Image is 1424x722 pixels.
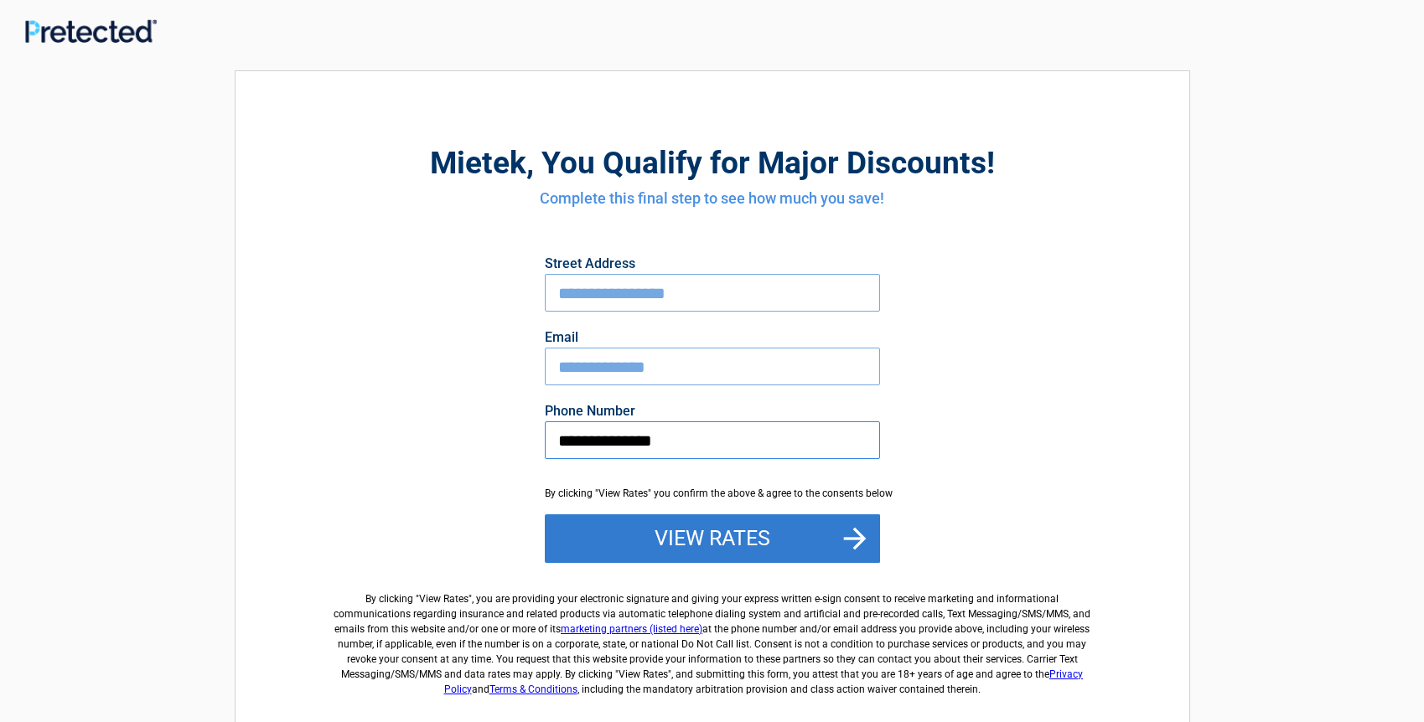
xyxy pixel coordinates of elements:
[328,188,1097,209] h4: Complete this final step to see how much you save!
[545,514,880,563] button: View Rates
[561,623,702,635] a: marketing partners (listed here)
[545,486,880,501] div: By clicking "View Rates" you confirm the above & agree to the consents below
[328,578,1097,697] label: By clicking " ", you are providing your electronic signature and giving your express written e-si...
[545,331,880,344] label: Email
[545,257,880,271] label: Street Address
[444,668,1084,695] a: Privacy Policy
[419,593,469,605] span: View Rates
[328,142,1097,183] h2: , You Qualify for Major Discounts!
[489,683,577,695] a: Terms & Conditions
[545,405,880,418] label: Phone Number
[25,19,157,43] img: Main Logo
[430,145,526,181] span: mietek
